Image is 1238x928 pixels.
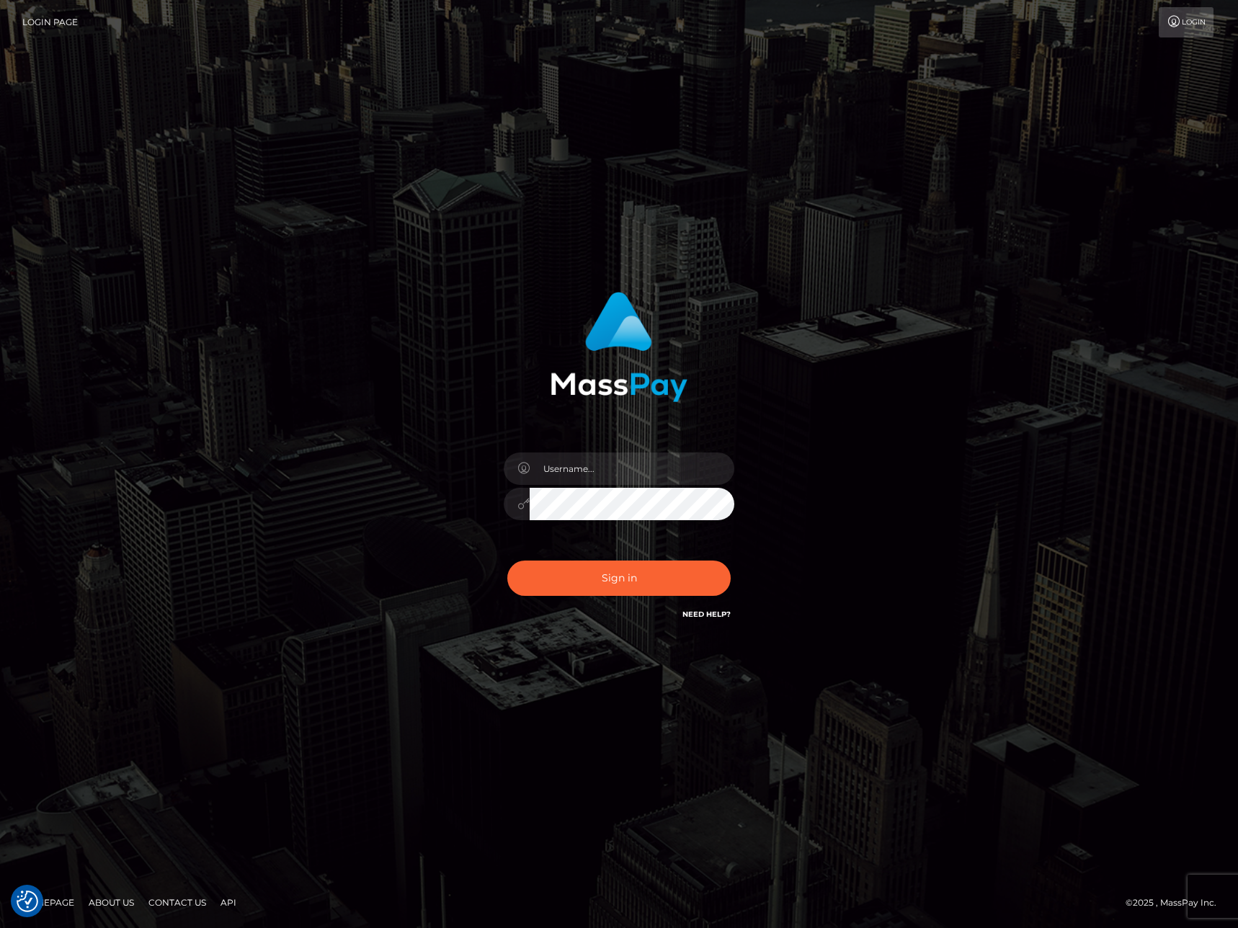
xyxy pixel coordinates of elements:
[1126,895,1227,911] div: © 2025 , MassPay Inc.
[17,891,38,912] img: Revisit consent button
[83,891,140,914] a: About Us
[215,891,242,914] a: API
[507,561,731,596] button: Sign in
[530,452,734,485] input: Username...
[17,891,38,912] button: Consent Preferences
[1159,7,1213,37] a: Login
[22,7,78,37] a: Login Page
[682,610,731,619] a: Need Help?
[143,891,212,914] a: Contact Us
[16,891,80,914] a: Homepage
[551,292,687,402] img: MassPay Login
